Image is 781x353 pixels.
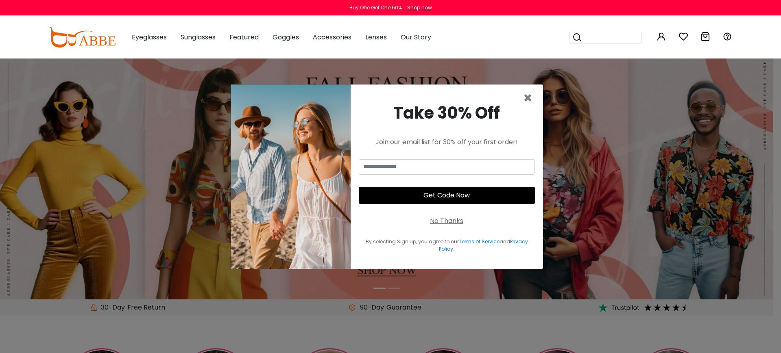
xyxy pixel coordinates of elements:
span: Sunglasses [181,32,216,42]
a: Shop now [403,4,432,11]
span: Goggles [273,32,299,42]
div: Buy One Get One 50% [349,4,402,11]
span: × [523,88,532,108]
span: Lenses [365,32,387,42]
span: Accessories [313,32,351,42]
span: Our Story [401,32,431,42]
img: abbeglasses.com [49,27,116,48]
div: Shop now [407,4,432,11]
img: welcome [231,84,351,269]
button: Get Code Now [359,187,535,204]
div: No Thanks [430,216,463,226]
div: Join our email list for 30% off your first order! [359,137,535,147]
button: Close [523,91,532,106]
a: Privacy Policy [439,238,528,252]
div: By selecting Sign up, you agree to our and . [359,238,535,253]
a: Terms of Service [459,238,500,245]
span: Eyeglasses [132,32,167,42]
div: Take 30% Off [359,101,535,125]
span: Featured [229,32,259,42]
